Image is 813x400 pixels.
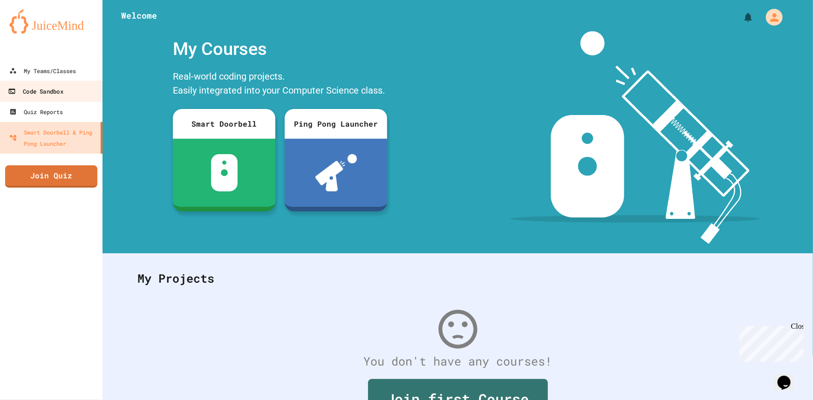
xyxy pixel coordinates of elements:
div: Smart Doorbell & Ping Pong Launcher [9,127,97,149]
div: Quiz Reports [9,106,63,117]
div: Chat with us now!Close [4,4,64,59]
div: Real-world coding projects. Easily integrated into your Computer Science class. [168,67,392,102]
div: My Account [756,7,785,28]
div: My Notifications [725,9,756,25]
img: banner-image-my-projects.png [511,31,760,244]
div: Code Sandbox [8,86,63,97]
div: Ping Pong Launcher [285,109,387,139]
a: Join Quiz [5,165,97,188]
div: You don't have any courses! [128,353,787,370]
div: My Teams/Classes [9,65,76,76]
div: My Projects [128,260,787,297]
iframe: chat widget [774,363,804,391]
div: My Courses [168,31,392,67]
img: sdb-white.svg [211,154,238,191]
img: logo-orange.svg [9,9,93,34]
div: Smart Doorbell [173,109,275,139]
img: ppl-with-ball.png [315,154,357,191]
iframe: chat widget [736,322,804,362]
